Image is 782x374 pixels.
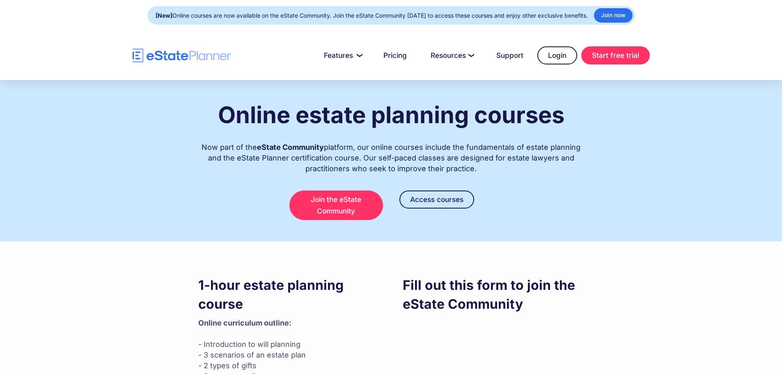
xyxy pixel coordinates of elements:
[156,12,172,19] strong: [New]
[403,276,584,314] h3: Fill out this form to join the eState Community
[421,47,482,64] a: Resources
[198,319,291,327] strong: Online curriculum outline: ‍
[314,47,369,64] a: Features
[486,47,533,64] a: Support
[133,48,231,63] a: home
[156,10,588,21] div: Online courses are now available on the eState Community. Join the eState Community [DATE] to acc...
[594,8,633,23] a: Join now
[198,276,380,314] h3: 1-hour estate planning course
[537,46,577,64] a: Login
[289,190,383,220] a: Join the eState Community
[257,143,324,151] strong: eState Community
[399,190,474,209] a: Access courses
[198,134,584,174] div: Now part of the platform, our online courses include the fundamentals of estate planning and the ...
[374,47,417,64] a: Pricing
[581,46,650,64] a: Start free trial
[218,102,564,128] h1: Online estate planning courses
